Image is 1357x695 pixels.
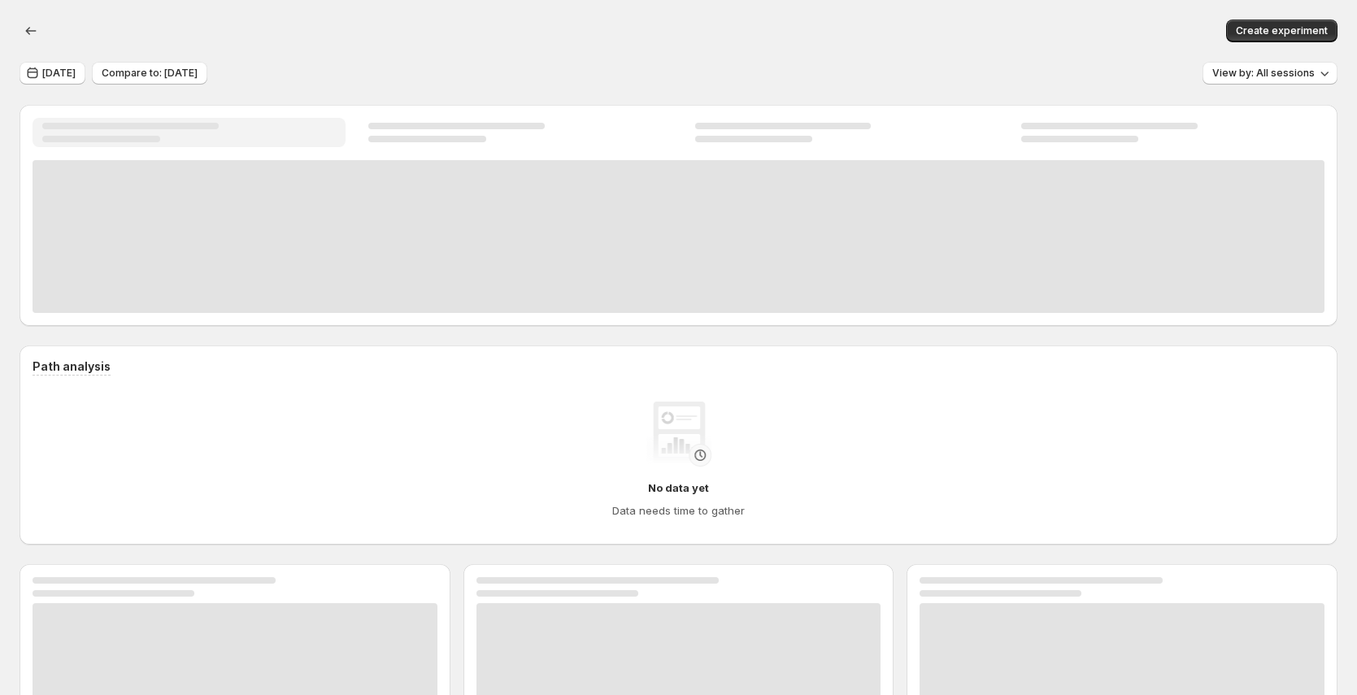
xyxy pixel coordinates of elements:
button: [DATE] [20,62,85,85]
h4: Data needs time to gather [612,502,745,519]
span: Compare to: [DATE] [102,67,198,80]
button: View by: All sessions [1203,62,1337,85]
button: Create experiment [1226,20,1337,42]
span: View by: All sessions [1212,67,1315,80]
span: Create experiment [1236,24,1328,37]
h4: No data yet [648,480,709,496]
span: [DATE] [42,67,76,80]
button: Compare to: [DATE] [92,62,207,85]
h3: Path analysis [33,358,111,375]
img: No data yet [646,402,711,467]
